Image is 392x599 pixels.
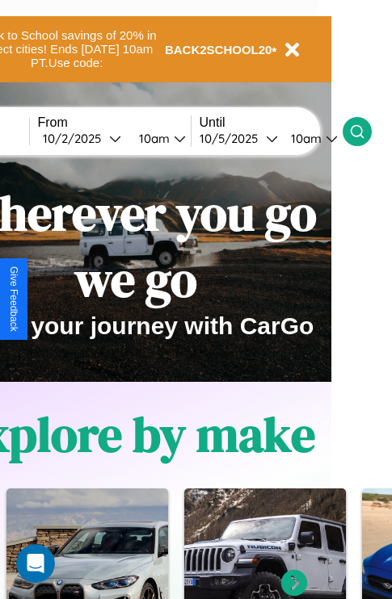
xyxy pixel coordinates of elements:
button: 10/2/2025 [38,130,126,147]
label: Until [200,115,343,130]
iframe: Intercom live chat [16,544,55,583]
div: 10 / 2 / 2025 [43,131,109,146]
div: 10am [283,131,326,146]
div: Give Feedback [8,266,19,332]
button: 10am [126,130,191,147]
div: 10am [131,131,174,146]
b: BACK2SCHOOL20 [165,43,272,57]
button: 10am [278,130,343,147]
div: 10 / 5 / 2025 [200,131,266,146]
label: From [38,115,191,130]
